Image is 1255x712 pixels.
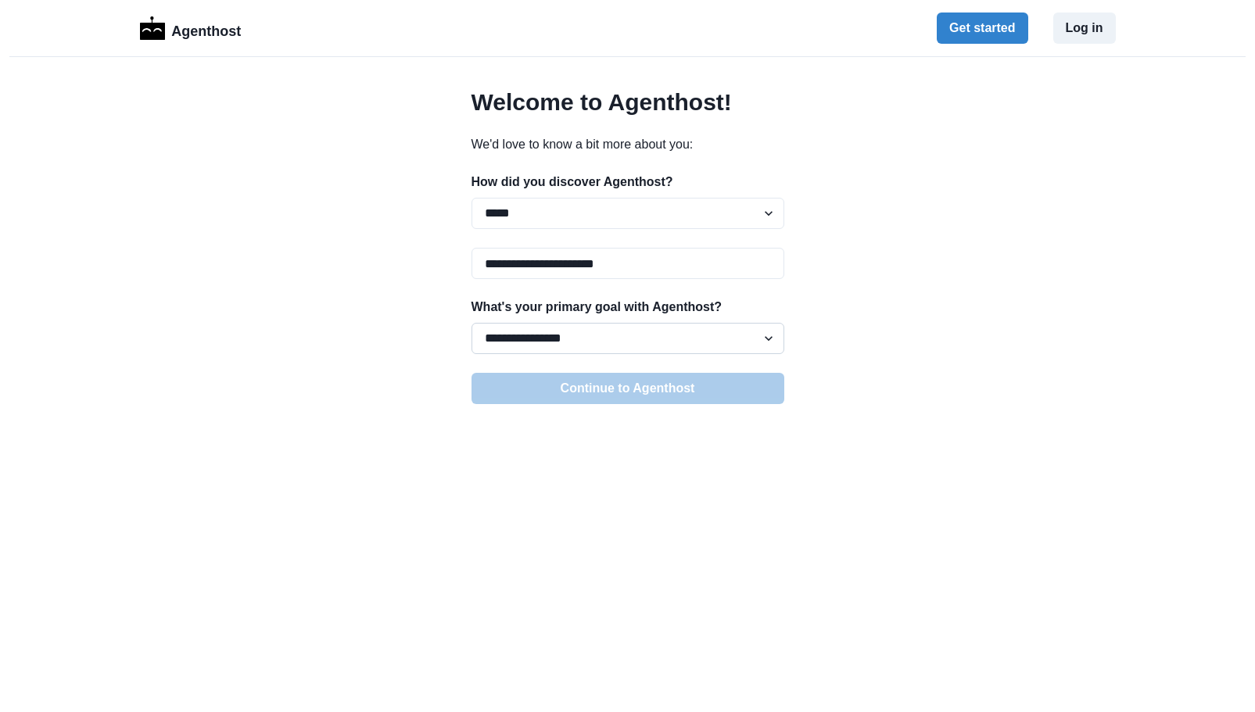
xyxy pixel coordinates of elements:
h2: Welcome to Agenthost! [472,88,784,116]
img: Logo [140,16,166,40]
p: We'd love to know a bit more about you: [472,135,784,154]
p: What's your primary goal with Agenthost? [472,298,784,317]
button: Continue to Agenthost [472,373,784,404]
a: LogoAgenthost [140,15,242,42]
button: Get started [937,13,1027,44]
button: Log in [1053,13,1116,44]
p: Agenthost [171,15,241,42]
p: How did you discover Agenthost? [472,173,784,191]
